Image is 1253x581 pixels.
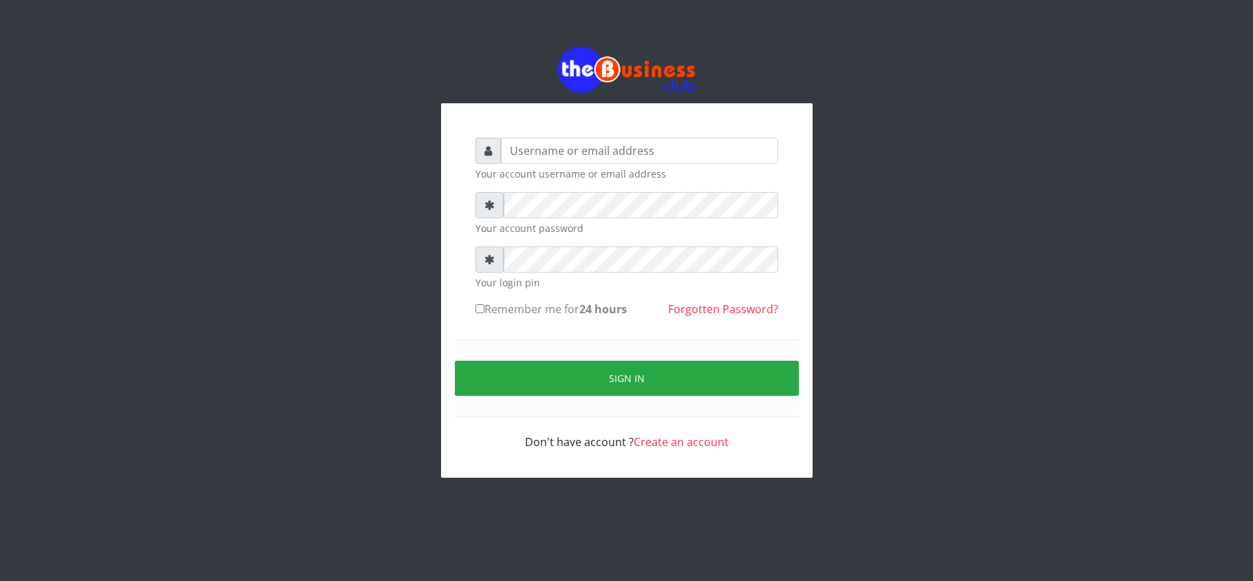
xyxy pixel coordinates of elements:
[475,167,778,181] small: Your account username or email address
[475,417,778,450] div: Don't have account ?
[475,304,484,313] input: Remember me for24 hours
[668,302,778,317] a: Forgotten Password?
[501,138,778,164] input: Username or email address
[475,221,778,235] small: Your account password
[634,434,729,450] a: Create an account
[455,361,799,396] button: Sign in
[579,302,627,317] b: 24 hours
[475,301,627,317] label: Remember me for
[475,275,778,290] small: Your login pin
